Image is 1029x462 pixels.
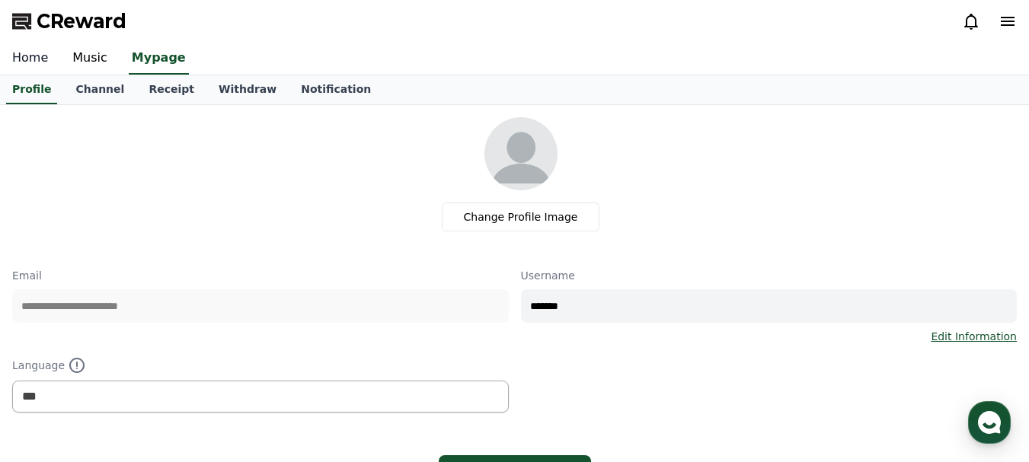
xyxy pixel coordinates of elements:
[289,75,383,104] a: Notification
[39,358,66,371] span: Home
[442,202,600,231] label: Change Profile Image
[60,43,120,75] a: Music
[126,359,171,371] span: Messages
[136,75,206,104] a: Receipt
[206,75,289,104] a: Withdraw
[225,358,263,371] span: Settings
[12,9,126,33] a: CReward
[63,75,136,104] a: Channel
[5,336,101,374] a: Home
[6,75,57,104] a: Profile
[484,117,558,190] img: profile_image
[37,9,126,33] span: CReward
[521,268,1018,283] p: Username
[12,356,509,374] p: Language
[12,268,509,283] p: Email
[931,329,1017,344] a: Edit Information
[129,43,189,75] a: Mypage
[101,336,197,374] a: Messages
[197,336,292,374] a: Settings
